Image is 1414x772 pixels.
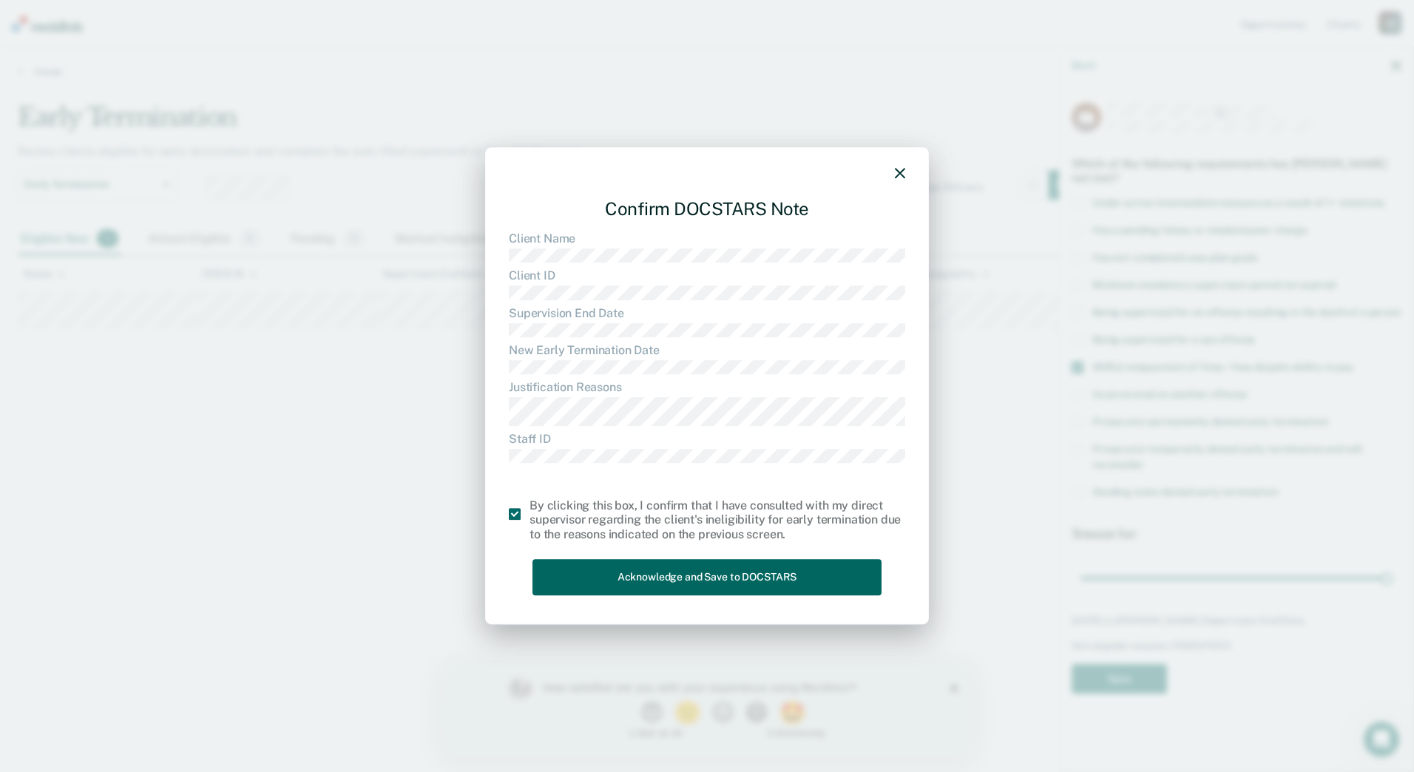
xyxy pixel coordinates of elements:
[101,67,240,76] div: 1 - Not at all
[269,40,295,62] button: 3
[325,67,464,76] div: 5 - Extremely
[507,22,516,31] div: Close survey
[532,559,882,595] button: Acknowledge and Save to DOCSTARS
[101,19,442,33] div: How satisfied are you with your experience using Recidiviz?
[509,343,905,357] dt: New Early Termination Date
[509,231,905,246] dt: Client Name
[65,15,89,38] img: Profile image for Kim
[336,40,367,62] button: 5
[303,40,329,62] button: 4
[509,186,905,231] div: Confirm DOCSTARS Note
[509,306,905,320] dt: Supervision End Date
[509,432,905,446] dt: Staff ID
[198,40,224,62] button: 1
[509,268,905,282] dt: Client ID
[231,40,262,62] button: 2
[509,381,905,395] dt: Justification Reasons
[530,498,905,541] div: By clicking this box, I confirm that I have consulted with my direct supervisor regarding the cli...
